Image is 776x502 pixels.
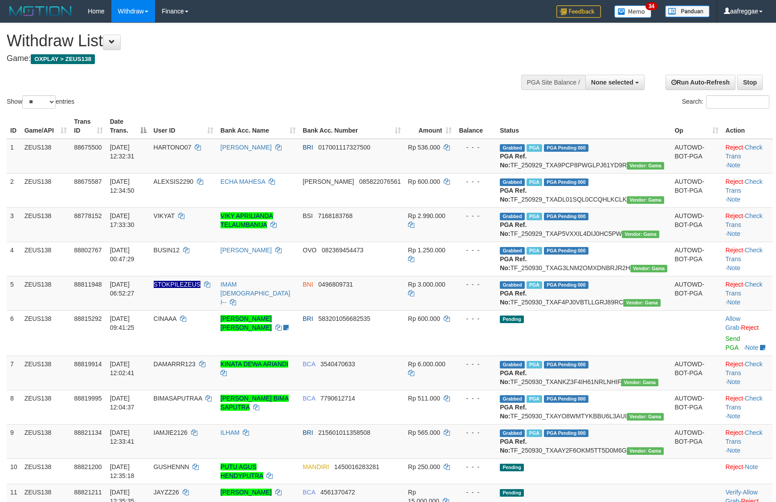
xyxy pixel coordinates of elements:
span: Marked by aafpengsreynich [527,178,542,186]
span: [DATE] 12:34:50 [110,178,135,194]
a: Note [727,299,740,306]
td: AUTOWD-BOT-PGA [671,207,722,242]
td: TF_250930_TXAF4PJ0VBTLLGRJ89RC [496,276,671,310]
span: Grabbed [500,281,525,289]
span: OVO [303,247,317,254]
span: PGA Pending [544,178,588,186]
td: · [722,310,773,356]
a: Verify [726,489,741,496]
span: 88778152 [74,212,102,219]
span: BUSIN12 [154,247,180,254]
a: KINATA DEWA ARIANDI [221,360,288,368]
td: 4 [7,242,21,276]
span: Copy 085822076561 to clipboard [359,178,400,185]
span: Pending [500,489,524,497]
div: - - - [459,488,493,497]
span: [DATE] 17:33:30 [110,212,135,228]
span: Marked by aafchomsokheang [527,429,542,437]
a: Note [727,196,740,203]
span: 88819914 [74,360,102,368]
label: Show entries [7,95,74,109]
span: Copy 215601011358508 to clipboard [319,429,371,436]
a: ILHAM [221,429,240,436]
a: Reject [726,463,743,470]
td: 9 [7,424,21,458]
div: - - - [459,314,493,323]
span: Vendor URL: https://trx31.1velocity.biz [627,196,664,204]
span: Copy 0496809731 to clipboard [319,281,353,288]
span: [DATE] 12:33:41 [110,429,135,445]
span: PGA Pending [544,281,588,289]
span: · [726,315,741,331]
input: Search: [706,95,769,109]
a: IMAM [DEMOGRAPHIC_DATA] I-- [221,281,290,306]
span: HARTONO07 [154,144,192,151]
a: [PERSON_NAME] [221,144,272,151]
a: Note [727,264,740,271]
span: GUSHENNN [154,463,189,470]
a: Reject [741,324,759,331]
span: Copy 7790612714 to clipboard [320,395,355,402]
th: Trans ID: activate to sort column ascending [70,113,106,139]
th: Status [496,113,671,139]
span: Copy 082369454473 to clipboard [322,247,363,254]
span: MANDIRI [303,463,329,470]
td: TF_250930_TXANKZ3F4IH61NRLNHIF [496,356,671,390]
th: Action [722,113,773,139]
td: ZEUS138 [21,139,71,174]
span: [DATE] 12:32:31 [110,144,135,160]
span: None selected [591,79,633,86]
td: ZEUS138 [21,390,71,424]
span: 88821211 [74,489,102,496]
span: [DATE] 12:04:37 [110,395,135,411]
span: IAMJIE2126 [154,429,188,436]
td: ZEUS138 [21,424,71,458]
span: BCA [303,489,315,496]
div: PGA Site Balance / [521,75,585,90]
a: Check Trans [726,178,763,194]
a: VIKY APRILIANDA TELAUMBANUA [221,212,273,228]
div: - - - [459,246,493,255]
span: PGA Pending [544,361,588,368]
span: ALEXSIS2290 [154,178,194,185]
span: BRI [303,315,313,322]
td: 7 [7,356,21,390]
th: Amount: activate to sort column ascending [404,113,456,139]
span: Rp 511.000 [408,395,440,402]
span: Rp 565.000 [408,429,440,436]
a: Reject [726,144,743,151]
td: AUTOWD-BOT-PGA [671,173,722,207]
a: Check Trans [726,395,763,411]
span: BRI [303,144,313,151]
span: Rp 250.000 [408,463,440,470]
a: Reject [726,395,743,402]
a: Note [727,162,740,169]
span: Nama rekening ada tanda titik/strip, harap diedit [154,281,201,288]
span: Rp 600.000 [408,178,440,185]
span: PGA Pending [544,429,588,437]
span: [DATE] 09:41:25 [110,315,135,331]
th: Balance [455,113,496,139]
span: 88821200 [74,463,102,470]
td: AUTOWD-BOT-PGA [671,424,722,458]
th: Bank Acc. Name: activate to sort column ascending [217,113,299,139]
a: Note [727,378,740,385]
span: 88821134 [74,429,102,436]
span: Vendor URL: https://trx31.1velocity.biz [630,265,668,272]
td: 6 [7,310,21,356]
span: Vendor URL: https://trx31.1velocity.biz [627,447,664,455]
td: AUTOWD-BOT-PGA [671,276,722,310]
button: None selected [585,75,645,90]
div: - - - [459,394,493,403]
span: Vendor URL: https://trx31.1velocity.biz [627,413,664,421]
span: PGA Pending [544,395,588,403]
td: ZEUS138 [21,458,71,484]
th: Game/API: activate to sort column ascending [21,113,71,139]
a: [PERSON_NAME] BIMA SAPUTRA [221,395,289,411]
a: Check Trans [726,360,763,376]
span: 88819995 [74,395,102,402]
span: [DATE] 00:47:29 [110,247,135,263]
span: 34 [645,2,658,10]
td: TF_250929_TXADL01SQL0CCQHLKCLK [496,173,671,207]
span: Grabbed [500,144,525,152]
